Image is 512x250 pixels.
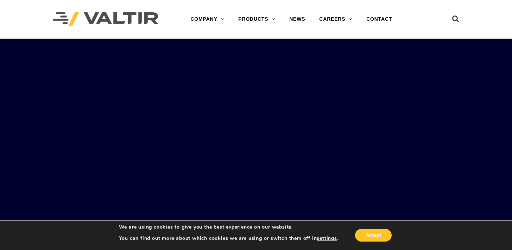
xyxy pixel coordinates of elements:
[119,224,339,230] p: We are using cookies to give you the best experience on our website.
[183,12,231,26] a: COMPANY
[282,12,312,26] a: NEWS
[312,12,359,26] a: CAREERS
[355,229,392,242] button: Accept
[53,12,158,27] img: Valtir
[359,12,399,26] a: CONTACT
[119,235,339,242] p: You can find out more about which cookies we are using or switch them off in .
[317,235,337,242] button: settings
[231,12,282,26] a: PRODUCTS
